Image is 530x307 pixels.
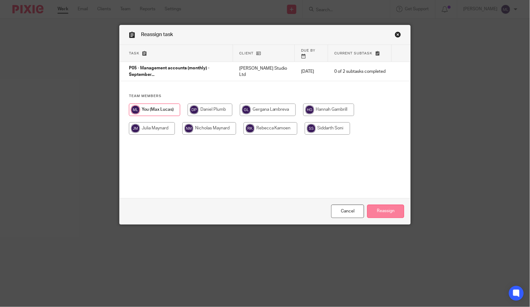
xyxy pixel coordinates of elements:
span: Current subtask [334,52,372,55]
span: Due by [301,49,315,52]
p: [DATE] [301,68,322,75]
span: P05 - Management accounts (monthly) - September... [129,66,209,77]
a: Close this dialog window [395,31,401,40]
span: Task [129,52,139,55]
span: Reassign task [141,32,173,37]
td: 0 of 2 subtasks completed [328,62,392,81]
a: Close this dialog window [331,205,364,218]
span: Client [239,52,254,55]
h4: Team members [129,94,401,99]
p: [PERSON_NAME] Studio Ltd [239,65,289,78]
input: Reassign [367,205,404,218]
